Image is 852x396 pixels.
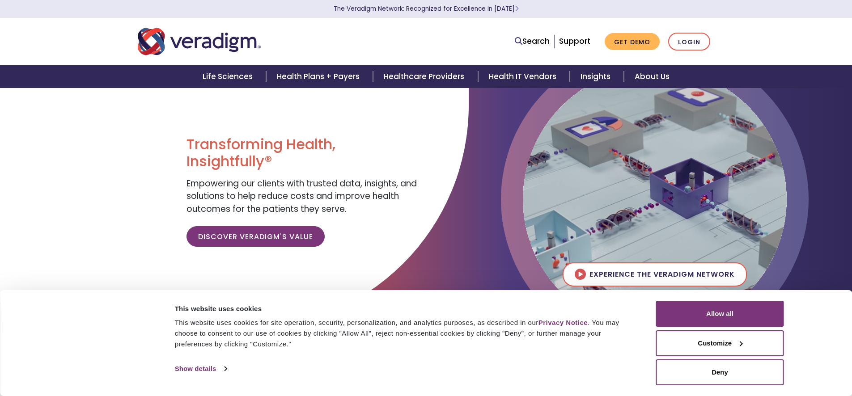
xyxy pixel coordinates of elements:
a: The Veradigm Network: Recognized for Excellence in [DATE]Learn More [334,4,519,13]
a: Life Sciences [192,65,266,88]
a: Search [515,35,550,47]
a: Insights [570,65,624,88]
a: Support [559,36,590,46]
a: Health Plans + Payers [266,65,373,88]
a: Show details [175,362,227,375]
a: Privacy Notice [538,319,588,326]
a: Get Demo [605,33,660,51]
div: This website uses cookies for site operation, security, personalization, and analytics purposes, ... [175,317,636,350]
a: Health IT Vendors [478,65,570,88]
button: Customize [656,330,784,356]
h1: Transforming Health, Insightfully® [187,136,419,170]
div: This website uses cookies [175,303,636,314]
button: Allow all [656,301,784,327]
span: Learn More [515,4,519,13]
a: About Us [624,65,680,88]
button: Deny [656,359,784,385]
a: Discover Veradigm's Value [187,226,325,247]
span: Empowering our clients with trusted data, insights, and solutions to help reduce costs and improv... [187,177,417,215]
img: Veradigm logo [138,27,261,56]
a: Login [668,33,710,51]
a: Healthcare Providers [373,65,478,88]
